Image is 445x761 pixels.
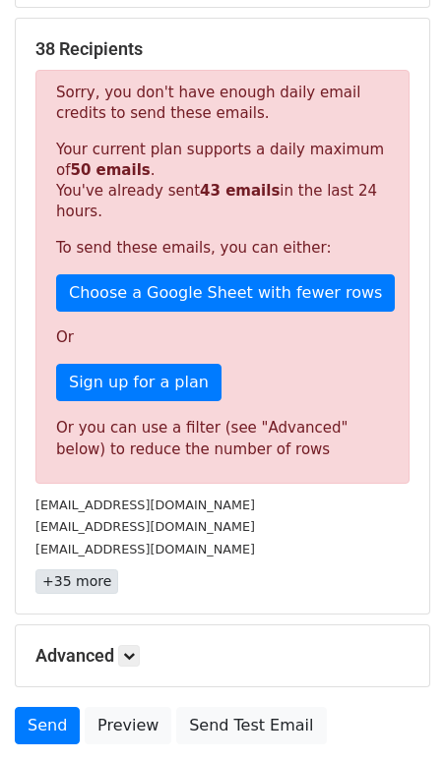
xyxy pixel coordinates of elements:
[15,707,80,744] a: Send
[56,83,389,124] p: Sorry, you don't have enough daily email credits to send these emails.
[56,364,222,401] a: Sign up for a plan
[56,327,389,348] p: Or
[347,667,445,761] iframe: Chat Widget
[35,519,255,534] small: [EMAIL_ADDRESS][DOMAIN_NAME]
[56,417,389,461] div: Or you can use a filter (see "Advanced" below) to reduce the number of rows
[35,542,255,556] small: [EMAIL_ADDRESS][DOMAIN_NAME]
[35,645,410,667] h5: Advanced
[35,498,255,512] small: [EMAIL_ADDRESS][DOMAIN_NAME]
[176,707,326,744] a: Send Test Email
[56,238,389,259] p: To send these emails, you can either:
[56,274,395,312] a: Choose a Google Sheet with fewer rows
[70,161,150,179] strong: 50 emails
[200,182,280,200] strong: 43 emails
[56,140,389,222] p: Your current plan supports a daily maximum of . You've already sent in the last 24 hours.
[347,667,445,761] div: Widget de chat
[35,569,118,594] a: +35 more
[85,707,171,744] a: Preview
[35,38,410,60] h5: 38 Recipients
